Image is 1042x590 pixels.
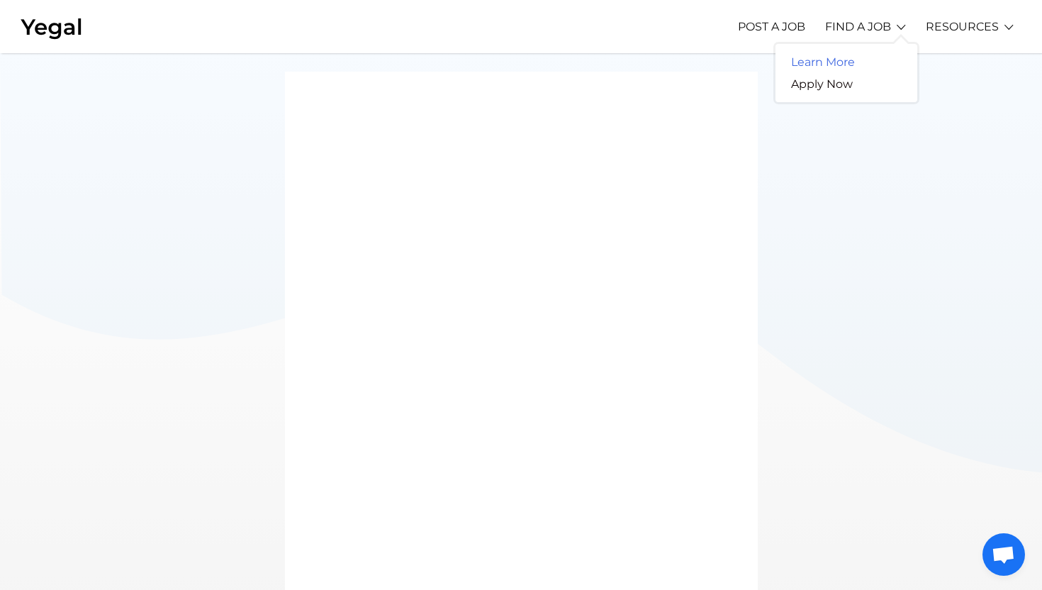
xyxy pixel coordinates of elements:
a: Learn More [775,51,870,73]
a: Apply Now [775,73,868,95]
a: FIND A JOB [825,7,891,46]
a: POST A JOB [738,7,805,46]
a: RESOURCES [926,7,999,46]
div: Open chat [982,533,1025,576]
